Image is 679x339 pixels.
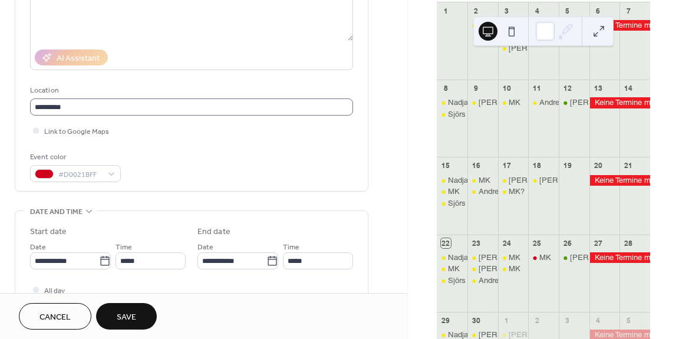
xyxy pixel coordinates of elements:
div: MK [498,252,529,263]
div: 2 [532,316,542,326]
div: Sjörs [448,198,466,209]
div: Michael [467,252,498,263]
div: MK [467,175,498,186]
div: [PERSON_NAME] [539,175,605,186]
div: Florian? [498,175,529,186]
span: Link to Google Maps [44,126,109,138]
div: Nadja [437,252,467,263]
div: Andre&Katja [539,97,582,108]
span: Cancel [39,311,71,324]
div: Start date [30,226,67,238]
div: Andre&Katja [479,275,522,286]
div: Andre&Katja [528,97,559,108]
div: 2 [471,6,481,16]
div: 11 [532,84,542,94]
div: MK [498,97,529,108]
div: 20 [593,161,603,171]
div: 10 [502,84,512,94]
div: Elke [528,175,559,186]
span: Date and time [30,206,83,218]
div: Sjörs [437,198,467,209]
div: Andre&Katja [467,186,498,197]
div: End date [197,226,230,238]
div: Event color [30,151,118,163]
span: Date [197,241,213,254]
div: Nadja [437,97,467,108]
div: 25 [532,238,542,248]
div: MK [528,252,559,263]
div: 5 [624,316,634,326]
div: 15 [441,161,451,171]
div: [PERSON_NAME] [509,43,574,54]
div: Location [30,84,351,97]
div: [PERSON_NAME]? [509,175,578,186]
div: 27 [593,238,603,248]
span: Save [117,311,136,324]
div: 3 [562,316,572,326]
div: Andre&Katja [479,186,522,197]
div: 22 [441,238,451,248]
span: Time [283,241,299,254]
div: Sjörs [448,275,466,286]
div: MK [498,264,529,274]
div: 29 [441,316,451,326]
div: Nadja [437,175,467,186]
span: #D0021BFF [58,169,102,181]
div: 14 [624,84,634,94]
div: [PERSON_NAME] [570,97,635,108]
div: 5 [562,6,572,16]
button: Save [96,303,157,330]
div: Keine Termine möglich [589,252,650,263]
div: MK [437,186,467,197]
div: MK? [509,186,525,197]
div: Sjörs [448,109,466,120]
div: MK [509,252,520,263]
div: 1 [441,6,451,16]
div: 19 [562,161,572,171]
div: MK [437,264,467,274]
div: Steffen [498,43,529,54]
div: Nadja [448,175,468,186]
div: Sjörs [437,109,467,120]
div: Keine Termine möglich [589,20,650,31]
div: 30 [471,316,481,326]
div: 4 [532,6,542,16]
div: 12 [562,84,572,94]
div: Nadja [448,97,468,108]
div: 7 [624,6,634,16]
button: Cancel [19,303,91,330]
div: 17 [502,161,512,171]
div: 13 [593,84,603,94]
div: MK [539,252,551,263]
div: Keine Termine möglich [589,175,650,186]
div: Elke [467,20,498,31]
div: [PERSON_NAME] [479,97,544,108]
div: MK [448,264,460,274]
div: 24 [502,238,512,248]
div: MK? [498,186,529,197]
div: MK [509,264,520,274]
div: Keine Termine möglich [589,97,650,108]
span: All day [44,285,65,297]
span: Date [30,241,46,254]
div: 28 [624,238,634,248]
div: 3 [502,6,512,16]
div: Nadja [448,252,468,263]
div: Michael [467,97,498,108]
div: [PERSON_NAME] [570,252,635,263]
div: MK [479,175,490,186]
div: MK [448,186,460,197]
div: 16 [471,161,481,171]
div: 1 [502,316,512,326]
div: Sebastian [559,252,589,263]
div: 8 [441,84,451,94]
div: Elke [467,264,498,274]
div: MK [509,97,520,108]
span: Time [116,241,132,254]
div: 18 [532,161,542,171]
div: Sebastian [559,97,589,108]
div: 6 [593,6,603,16]
div: 26 [562,238,572,248]
div: 23 [471,238,481,248]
